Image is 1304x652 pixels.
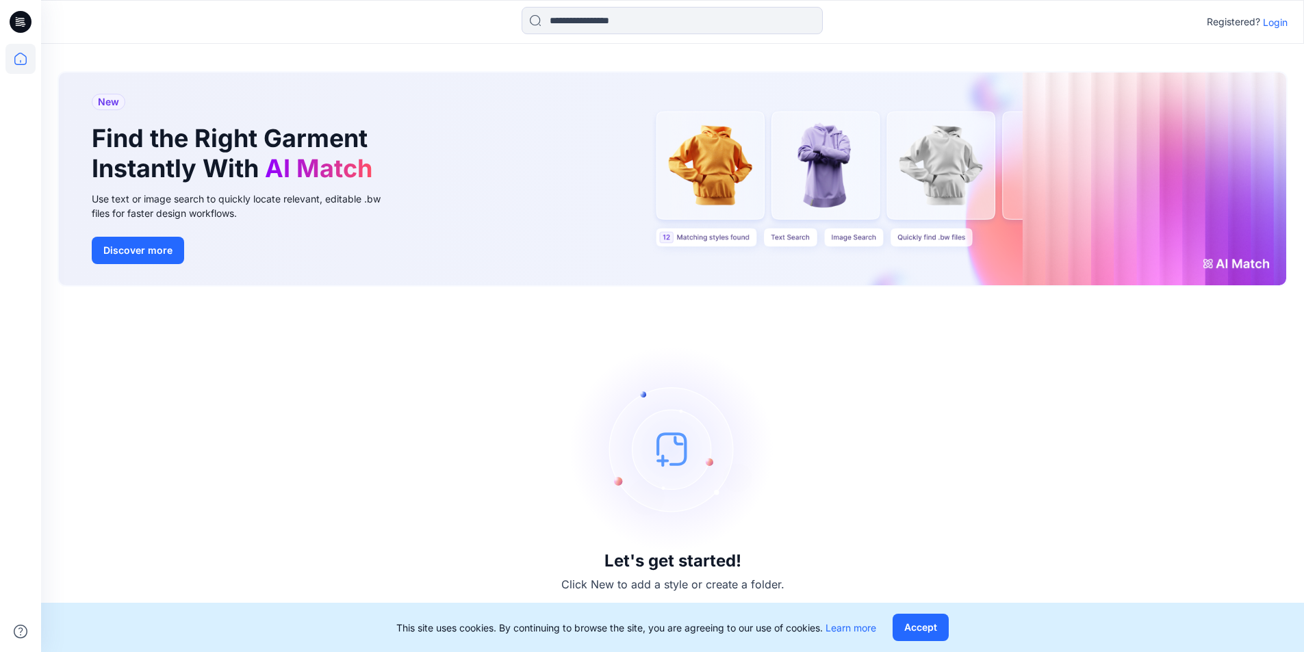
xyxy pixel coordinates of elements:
h3: Let's get started! [604,551,741,571]
a: Learn more [826,622,876,634]
h1: Find the Right Garment Instantly With [92,124,379,183]
p: This site uses cookies. By continuing to browse the site, you are agreeing to our use of cookies. [396,621,876,635]
p: Registered? [1207,14,1260,30]
img: empty-state-image.svg [570,346,776,551]
span: AI Match [265,153,372,183]
p: Click New to add a style or create a folder. [561,576,784,592]
div: Use text or image search to quickly locate relevant, editable .bw files for faster design workflows. [92,192,400,220]
p: Login [1263,15,1288,29]
span: New [98,94,119,110]
button: Discover more [92,237,184,264]
button: Accept [893,614,949,641]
